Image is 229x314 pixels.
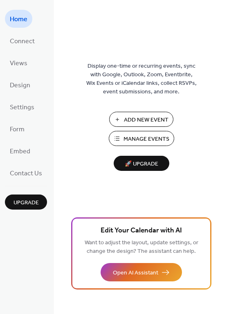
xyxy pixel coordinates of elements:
span: 🚀 Upgrade [119,159,164,170]
button: Add New Event [109,112,173,127]
a: Connect [5,32,40,50]
span: Upgrade [13,199,39,207]
button: 🚀 Upgrade [114,156,169,171]
button: Open AI Assistant [101,263,182,281]
span: Home [10,13,27,26]
button: Upgrade [5,195,47,210]
a: Settings [5,98,39,116]
a: Embed [5,142,35,160]
span: Manage Events [123,135,169,144]
span: Open AI Assistant [113,269,158,277]
span: Edit Your Calendar with AI [101,225,182,237]
span: Settings [10,101,34,114]
span: Connect [10,35,35,48]
a: Design [5,76,35,94]
span: Embed [10,145,30,158]
span: Contact Us [10,167,42,180]
span: Design [10,79,30,92]
span: Views [10,57,27,70]
span: Add New Event [124,116,168,124]
a: Home [5,10,32,28]
a: Views [5,54,32,72]
span: Display one-time or recurring events, sync with Google, Outlook, Zoom, Eventbrite, Wix Events or ... [86,62,197,96]
a: Contact Us [5,164,47,182]
span: Want to adjust the layout, update settings, or change the design? The assistant can help. [85,237,198,257]
a: Form [5,120,29,138]
button: Manage Events [109,131,174,146]
span: Form [10,123,25,136]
